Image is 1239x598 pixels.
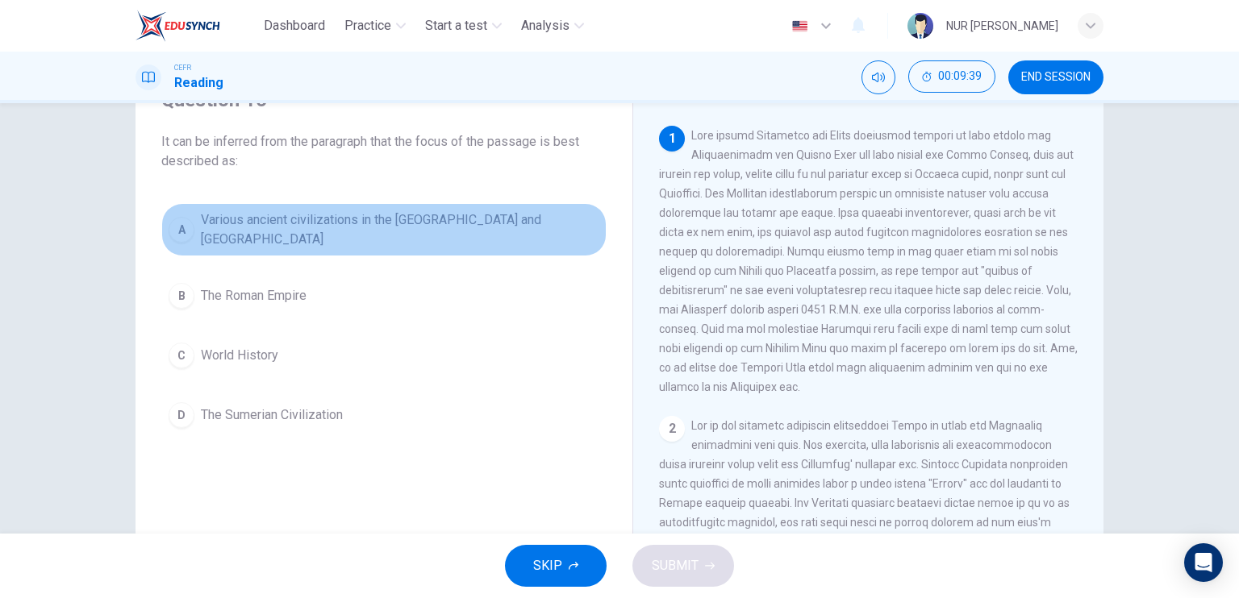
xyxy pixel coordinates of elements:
button: BThe Roman Empire [161,276,607,316]
div: Open Intercom Messenger [1184,543,1223,582]
span: Practice [344,16,391,35]
button: 00:09:39 [908,60,995,93]
div: NUR [PERSON_NAME] [946,16,1058,35]
a: EduSynch logo [136,10,257,42]
img: EduSynch logo [136,10,220,42]
span: It can be inferred from the paragraph that the focus of the passage is best described as: [161,132,607,171]
div: Mute [861,60,895,94]
button: Start a test [419,11,508,40]
span: Analysis [521,16,569,35]
div: D [169,402,194,428]
button: Practice [338,11,412,40]
div: 2 [659,416,685,442]
span: World History [201,346,278,365]
button: Dashboard [257,11,332,40]
span: END SESSION [1021,71,1091,84]
button: CWorld History [161,335,607,376]
h1: Reading [174,73,223,93]
span: The Sumerian Civilization [201,405,343,425]
span: Various ancient civilizations in the [GEOGRAPHIC_DATA] and [GEOGRAPHIC_DATA] [201,210,599,249]
button: Analysis [515,11,590,40]
span: Lore ipsumd Sitametco adi Elits doeiusmod tempori ut labo etdolo mag Aliquaenimadm ven Quisno Exe... [659,129,1078,393]
span: SKIP [533,554,562,577]
div: 1 [659,126,685,152]
div: C [169,343,194,368]
span: Dashboard [264,16,325,35]
button: AVarious ancient civilizations in the [GEOGRAPHIC_DATA] and [GEOGRAPHIC_DATA] [161,203,607,256]
div: Hide [908,60,995,94]
div: A [169,217,194,243]
span: Start a test [425,16,487,35]
span: 00:09:39 [938,70,982,83]
span: The Roman Empire [201,286,307,305]
button: SKIP [505,545,607,587]
img: en [790,20,810,32]
img: Profile picture [907,13,933,39]
div: B [169,283,194,309]
button: DThe Sumerian Civilization [161,395,607,435]
span: CEFR [174,62,191,73]
button: END SESSION [1008,60,1103,94]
